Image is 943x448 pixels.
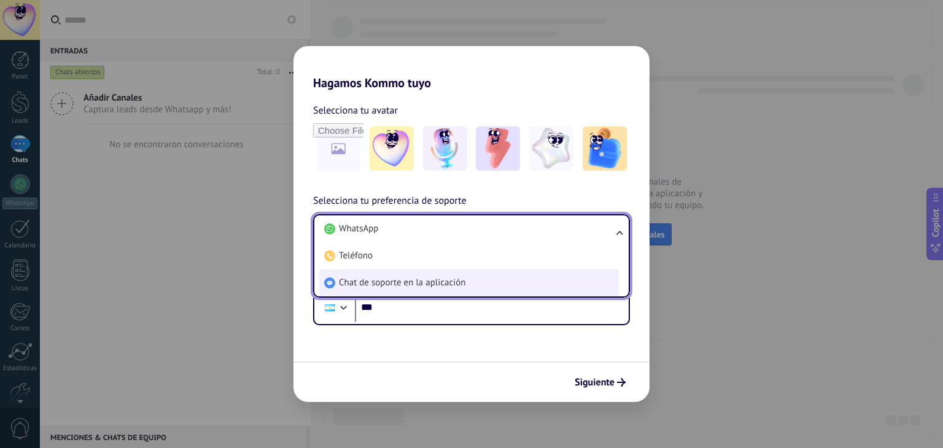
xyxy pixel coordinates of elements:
span: Selecciona tu avatar [313,102,398,118]
img: -5.jpeg [583,126,627,171]
img: -2.jpeg [423,126,467,171]
img: -4.jpeg [529,126,573,171]
img: -3.jpeg [476,126,520,171]
div: Argentina: + 54 [318,295,341,320]
span: Selecciona tu preferencia de soporte [313,193,467,209]
img: -1.jpeg [370,126,414,171]
h2: Hagamos Kommo tuyo [293,46,650,90]
span: WhatsApp [339,223,378,235]
span: Teléfono [339,250,373,262]
button: Siguiente [569,372,631,393]
span: Siguiente [575,378,615,387]
span: Chat de soporte en la aplicación [339,277,465,289]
